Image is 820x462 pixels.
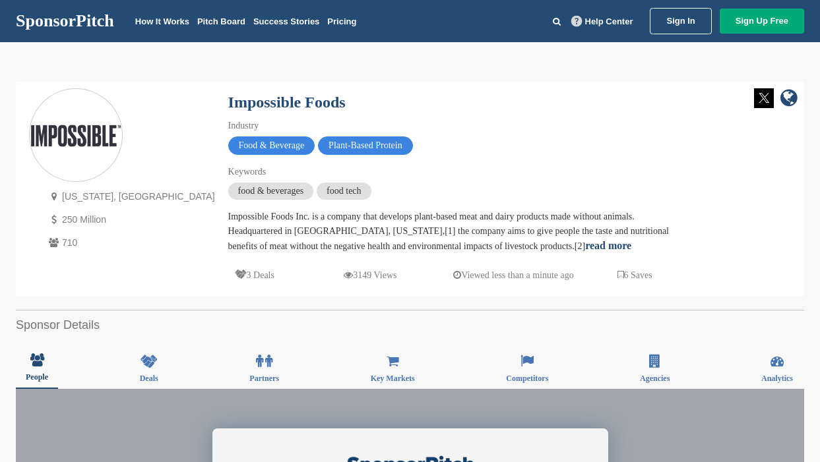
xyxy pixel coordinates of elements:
span: Key Markets [371,374,415,382]
a: company link [780,88,798,110]
h2: Sponsor Details [16,316,804,334]
a: Success Stories [253,16,319,26]
span: Deals [140,374,158,382]
p: [US_STATE], [GEOGRAPHIC_DATA] [46,188,215,205]
p: 710 [46,235,215,251]
p: 3 Deals [235,267,274,283]
div: Impossible Foods Inc. is a company that develops plant-based meat and dairy products made without... [228,210,690,254]
a: read more [585,240,631,251]
a: Pitch Board [197,16,245,26]
a: How It Works [135,16,189,26]
span: food tech [317,183,371,200]
span: Competitors [506,374,548,382]
a: Impossible Foods [228,94,346,111]
a: Pricing [327,16,356,26]
img: Twitter white [754,88,774,108]
p: 250 Million [46,212,215,228]
div: Industry [228,119,690,133]
span: Food & Beverage [228,136,315,155]
span: Analytics [761,374,793,382]
span: food & beverages [228,183,314,200]
span: Agencies [640,374,670,382]
p: 6 Saves [617,267,652,283]
a: SponsorPitch [16,13,114,30]
div: Keywords [228,165,690,179]
a: Help Center [569,14,636,29]
span: Partners [249,374,279,382]
span: Plant-Based Protein [318,136,413,155]
a: Sign In [650,8,711,34]
a: Sign Up Free [720,9,804,34]
p: Viewed less than a minute ago [453,267,574,283]
p: 3149 Views [344,267,396,283]
span: People [26,373,48,381]
img: Sponsorpitch & Impossible Foods [30,125,122,147]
